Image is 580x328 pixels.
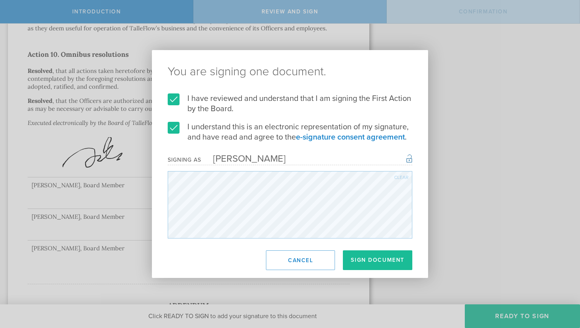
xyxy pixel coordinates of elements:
div: Signing as [168,157,201,163]
ng-pluralize: You are signing one document. [168,66,412,78]
label: I understand this is an electronic representation of my signature, and have read and agree to the . [168,122,412,142]
div: [PERSON_NAME] [201,153,286,164]
button: Sign Document [343,250,412,270]
label: I have reviewed and understand that I am signing the First Action by the Board. [168,93,412,114]
a: e-signature consent agreement [296,132,405,142]
button: Cancel [266,250,335,270]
